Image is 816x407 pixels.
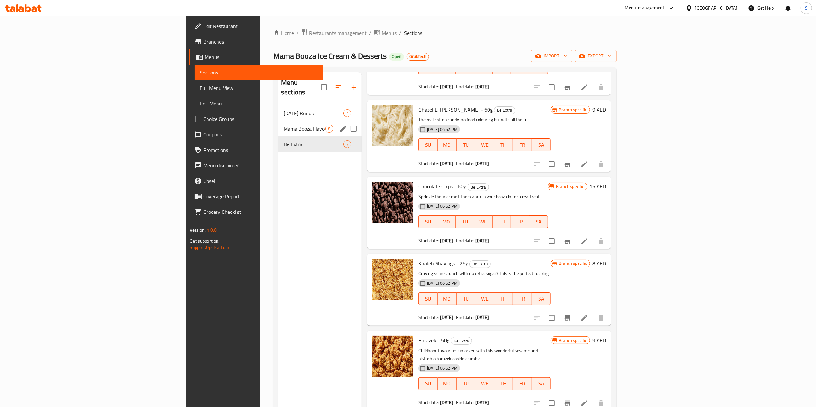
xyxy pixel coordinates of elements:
[475,138,494,151] button: WE
[343,109,351,117] div: items
[418,116,551,124] p: The real cotton candy, no food colouring but with all the fun.
[189,204,323,220] a: Grocery Checklist
[575,50,617,62] button: export
[545,234,559,248] span: Select to update
[545,311,559,325] span: Select to update
[372,259,413,300] img: Knafeh Shavings - 25g
[580,160,588,168] a: Edit menu item
[438,377,457,390] button: MO
[451,337,472,345] div: Be Extra
[456,398,474,407] span: End date:
[195,80,323,96] a: Full Menu View
[421,294,435,303] span: SU
[301,29,367,37] a: Restaurants management
[535,140,549,150] span: SA
[338,124,348,134] button: edit
[418,270,551,278] p: Craving some crunch with no extra sugar? This is the perfect topping.
[203,115,317,123] span: Choice Groups
[438,292,457,305] button: MO
[459,379,473,388] span: TU
[189,18,323,34] a: Edit Restaurant
[494,106,515,114] div: Be Extra
[513,377,532,390] button: FR
[404,29,422,37] span: Sections
[516,140,529,150] span: FR
[203,177,317,185] span: Upsell
[456,215,474,228] button: TU
[625,4,665,12] div: Menu-management
[475,159,489,168] b: [DATE]
[372,336,413,377] img: Barazek - 50g
[494,138,513,151] button: TH
[456,236,474,245] span: End date:
[580,237,588,245] a: Edit menu item
[475,236,489,245] b: [DATE]
[278,136,362,152] div: Be Extra7
[593,259,606,268] h6: 8 AED
[553,184,587,190] span: Branch specific
[278,121,362,136] div: Mama Booza Flavours8edit
[418,313,439,322] span: Start date:
[560,233,575,249] button: Branch-specific-item
[475,292,494,305] button: WE
[514,217,527,226] span: FR
[418,292,438,305] button: SU
[440,313,454,322] b: [DATE]
[556,260,589,266] span: Branch specific
[195,65,323,80] a: Sections
[440,398,454,407] b: [DATE]
[468,184,489,191] span: Be Extra
[593,233,609,249] button: delete
[580,52,611,60] span: export
[477,64,490,73] span: WE
[478,379,492,388] span: WE
[326,126,333,132] span: 8
[203,193,317,200] span: Coverage Report
[424,203,460,209] span: [DATE] 06:52 PM
[440,294,454,303] span: MO
[459,140,473,150] span: TU
[456,313,474,322] span: End date:
[372,105,413,146] img: Ghazel El Banet - 60g
[457,377,476,390] button: TU
[317,81,331,94] span: Select all sections
[440,379,454,388] span: MO
[421,64,435,73] span: SU
[399,29,401,37] li: /
[418,193,548,201] p: Sprinkle them or melt them and dip your booza in for a real treat!
[418,236,439,245] span: Start date:
[418,83,439,91] span: Start date:
[203,162,317,169] span: Menu disclaimer
[189,142,323,158] a: Promotions
[424,126,460,133] span: [DATE] 06:52 PM
[560,80,575,95] button: Branch-specific-item
[545,157,559,171] span: Select to update
[203,38,317,45] span: Branches
[344,110,351,116] span: 1
[189,49,323,65] a: Menus
[560,310,575,326] button: Branch-specific-item
[190,237,219,245] span: Get support on:
[580,84,588,91] a: Edit menu item
[207,226,217,234] span: 1.0.0
[516,294,529,303] span: FR
[475,83,489,91] b: [DATE]
[494,292,513,305] button: TH
[309,29,367,37] span: Restaurants management
[593,336,606,345] h6: 9 AED
[418,377,438,390] button: SU
[189,173,323,189] a: Upsell
[418,105,493,114] span: Ghazel El [PERSON_NAME] - 60g
[475,313,489,322] b: [DATE]
[200,84,317,92] span: Full Menu View
[284,140,343,148] span: Be Extra
[190,226,206,234] span: Version:
[369,29,371,37] li: /
[418,398,439,407] span: Start date:
[580,399,588,407] a: Edit menu item
[203,146,317,154] span: Promotions
[497,294,511,303] span: TH
[189,111,323,127] a: Choice Groups
[458,217,471,226] span: TU
[532,217,545,226] span: SA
